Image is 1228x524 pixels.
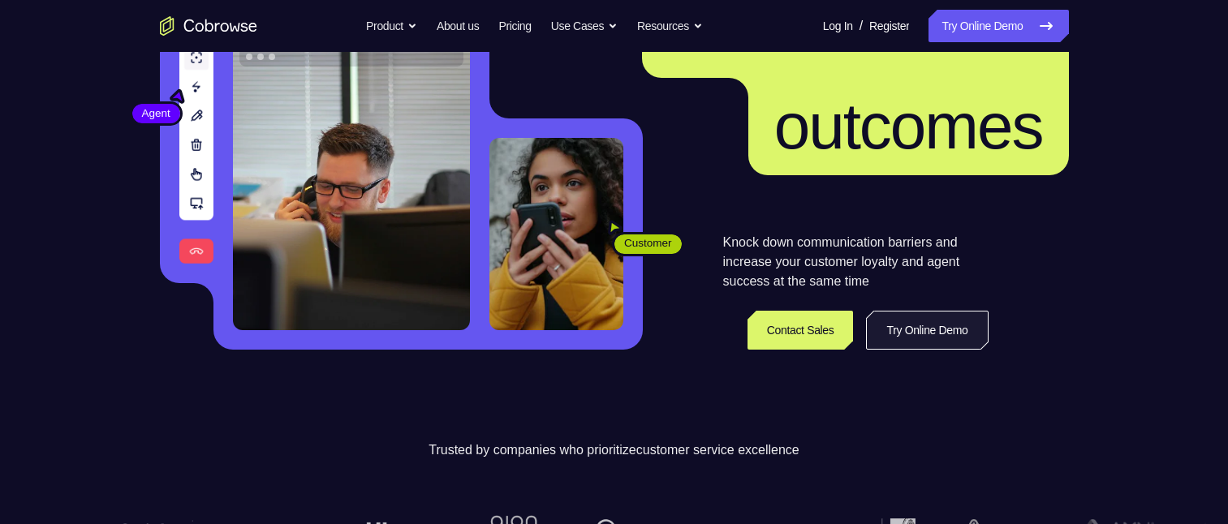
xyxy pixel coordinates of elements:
p: Knock down communication barriers and increase your customer loyalty and agent success at the sam... [723,233,989,291]
span: outcomes [774,90,1043,162]
a: Try Online Demo [866,311,988,350]
img: A customer support agent talking on the phone [233,41,470,330]
a: Contact Sales [748,311,854,350]
a: Log In [823,10,853,42]
img: A customer holding their phone [489,138,623,330]
span: / [860,16,863,36]
a: Go to the home page [160,16,257,36]
button: Use Cases [551,10,618,42]
a: Pricing [498,10,531,42]
a: Try Online Demo [929,10,1068,42]
button: Resources [637,10,703,42]
span: customer service excellence [636,443,799,457]
button: Product [366,10,417,42]
a: Register [869,10,909,42]
a: About us [437,10,479,42]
